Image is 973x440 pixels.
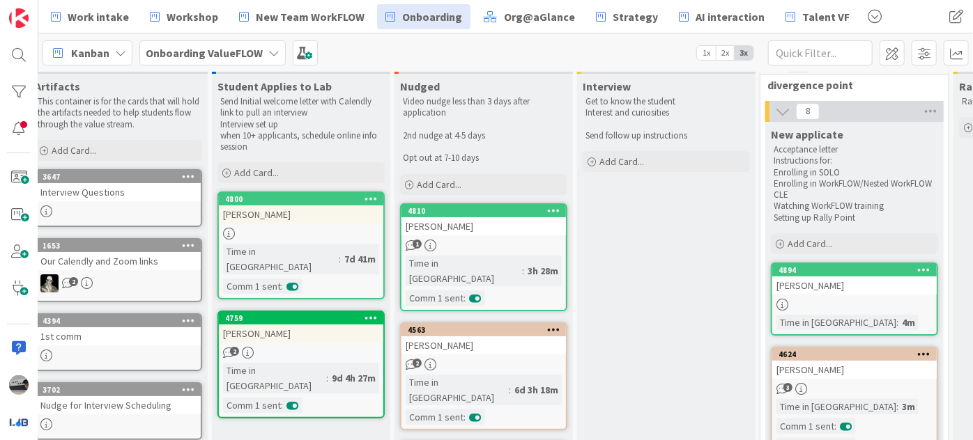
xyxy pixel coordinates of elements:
[511,382,562,398] div: 6d 3h 18m
[141,4,227,29] a: Workshop
[52,144,96,157] span: Add Card...
[524,263,562,278] div: 3h 28m
[463,290,466,306] span: :
[772,276,937,294] div: [PERSON_NAME]
[36,183,201,201] div: Interview Questions
[35,79,80,93] span: Artifacts
[220,130,382,153] p: when 10+ applicants, schedule online info session
[223,278,281,294] div: Comm 1 sent
[231,4,373,29] a: New Team WorkFLOW
[35,238,202,302] a: 1653Our Calendly and Zoom linksWS
[834,418,836,434] span: :
[219,193,383,205] div: 4800
[403,96,565,119] p: Video nudge less than 3 days after application
[696,8,765,25] span: AI interaction
[400,203,567,311] a: 4810[PERSON_NAME]Time in [GEOGRAPHIC_DATA]:3h 28mComm 1 sent:
[697,46,716,60] span: 1x
[771,262,938,336] a: 4894[PERSON_NAME]Time in [GEOGRAPHIC_DATA]:4m
[256,8,365,25] span: New Team WorkFLOW
[43,4,137,29] a: Work intake
[36,171,201,201] div: 3647Interview Questions
[9,412,29,432] img: avatar
[772,361,937,379] div: [PERSON_NAME]
[35,313,202,371] a: 43941st comm
[35,382,202,440] a: 3702Nudge for Interview Scheduling
[403,130,565,141] p: 2nd nudge at 4-5 days
[774,201,935,212] p: Watching WorkFLOW training
[401,324,566,354] div: 4563[PERSON_NAME]
[223,363,326,393] div: Time in [GEOGRAPHIC_DATA]
[776,315,896,330] div: Time in [GEOGRAPHIC_DATA]
[413,359,422,368] span: 2
[771,127,843,141] span: New applicate
[339,251,341,267] span: :
[217,191,385,299] a: 4800[PERSON_NAME]Time in [GEOGRAPHIC_DATA]:7d 41mComm 1 sent:
[779,265,937,275] div: 4894
[225,313,383,323] div: 4759
[896,399,898,414] span: :
[36,384,201,396] div: 3702
[401,336,566,354] div: [PERSON_NAME]
[588,4,666,29] a: Strategy
[377,4,470,29] a: Onboarding
[36,396,201,414] div: Nudge for Interview Scheduling
[509,382,511,398] span: :
[219,312,383,343] div: 4759[PERSON_NAME]
[898,315,919,330] div: 4m
[417,178,461,191] span: Add Card...
[40,274,59,292] img: WS
[401,324,566,336] div: 4563
[898,399,919,414] div: 3m
[671,4,773,29] a: AI interaction
[281,278,283,294] span: :
[38,96,199,130] p: This container is for the cards that will hold the artifacts needed to help students flow through...
[796,103,820,120] span: 8
[406,290,463,306] div: Comm 1 sent
[774,178,935,201] p: Enrolling in WorkFLOW/Nested WorkFLOW CLE
[585,107,747,118] p: Interest and curiosities
[36,171,201,183] div: 3647
[401,205,566,235] div: 4810[PERSON_NAME]
[401,217,566,235] div: [PERSON_NAME]
[776,399,896,414] div: Time in [GEOGRAPHIC_DATA]
[35,169,202,227] a: 3647Interview Questions
[522,263,524,278] span: :
[802,8,850,25] span: Talent VF
[400,322,567,430] a: 4563[PERSON_NAME]Time in [GEOGRAPHIC_DATA]:6d 3h 18mComm 1 sent:
[9,8,29,28] img: Visit kanbanzone.com
[402,8,462,25] span: Onboarding
[585,96,747,107] p: Get to know the student
[341,251,379,267] div: 7d 41m
[779,349,937,359] div: 4624
[408,206,566,216] div: 4810
[504,8,575,25] span: Org@aGlance
[774,167,935,178] p: Enrolling in SOLO
[36,384,201,414] div: 3702Nudge for Interview Scheduling
[406,375,509,405] div: Time in [GEOGRAPHIC_DATA]
[772,348,937,361] div: 4624
[43,316,201,326] div: 4394
[230,347,239,356] span: 2
[788,237,832,250] span: Add Card...
[772,348,937,379] div: 4624[PERSON_NAME]
[408,325,566,335] div: 4563
[217,311,385,418] a: 4759[PERSON_NAME]Time in [GEOGRAPHIC_DATA]:9d 4h 27mComm 1 sent:
[234,166,279,179] span: Add Card...
[9,375,29,395] img: jB
[774,212,935,223] p: Setting up Rally Point
[583,79,631,93] span: Interview
[219,205,383,223] div: [PERSON_NAME]
[896,315,898,330] span: :
[69,277,78,286] span: 2
[403,152,565,164] p: Opt out at 7-10 days
[220,119,382,130] p: Interview set up
[36,274,201,292] div: WS
[36,315,201,327] div: 4394
[774,155,935,166] p: Instructions for:
[43,172,201,182] div: 3647
[68,8,129,25] span: Work intake
[585,130,747,141] p: Send follow up instructions
[774,144,935,155] p: Acceptance letter
[281,398,283,413] span: :
[735,46,753,60] span: 3x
